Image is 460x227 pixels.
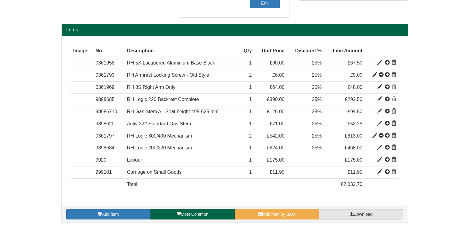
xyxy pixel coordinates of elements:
span: RH Logic 220 Backrest Complete [127,97,199,102]
span: £542.00 [267,133,285,138]
span: £813.00 [345,133,362,138]
span: RH Logic 200/220 Mechanism [127,145,192,150]
span: Activ 222 Standard Gas Stem [127,121,191,126]
th: Description [125,45,239,57]
span: £468.00 [345,145,362,150]
span: Labour [127,157,142,162]
span: 2 [249,133,252,138]
td: 0361793 [93,69,124,82]
span: £11.95 [348,169,362,175]
span: 1 [249,121,252,126]
span: RH 8S Right Arm Only [127,85,175,90]
td: 9898684 [93,142,124,154]
span: £53.25 [348,121,362,126]
td: 9920 [93,154,124,166]
th: Discount % [287,45,324,57]
span: RH 5X Lacquered Aluminium Base Black [127,60,215,65]
span: 25% [312,60,322,65]
span: £6.00 [272,72,285,78]
span: £64.00 [270,85,285,90]
td: 999101 [93,166,124,179]
span: £624.00 [267,145,285,150]
span: 2 [249,72,252,78]
th: No [93,45,124,57]
span: Add item [102,212,119,217]
span: Most Common [181,212,208,217]
span: £292.50 [345,97,362,102]
span: Download [354,212,372,217]
span: 25% [312,121,322,126]
span: 1 [249,157,252,162]
td: 9898620 [93,118,124,130]
td: 9898685 [93,94,124,106]
span: 1 [249,85,252,90]
td: 0361969 [93,82,124,94]
span: £390.00 [267,97,285,102]
span: £9.00 [350,72,362,78]
span: 1 [249,145,252,150]
span: RH Armrest Locking Screw - Old Style [127,72,209,78]
span: 1 [249,109,252,114]
td: 98986710 [93,106,124,118]
span: £11.95 [270,169,285,175]
span: £48.00 [348,85,362,90]
span: £94.50 [348,109,362,114]
span: RH Gas Stem A - Seat height 495-625 mm [127,109,219,114]
span: 1 [249,97,252,102]
th: Qty [239,45,254,57]
span: 25% [312,145,322,150]
span: 1 [249,60,252,65]
span: Carriage on Small Goods [127,169,182,175]
span: Add item by SKU [263,212,295,217]
h2: Items [66,27,403,33]
span: 25% [312,97,322,102]
td: 0361958 [93,57,124,69]
span: £2,032.70 [341,182,362,187]
span: £175.00 [267,157,285,162]
span: £67.50 [348,60,362,65]
td: 0361797 [93,130,124,142]
th: Image [71,45,93,57]
span: £90.00 [270,60,285,65]
span: 1 [249,169,252,175]
span: RH Logic 300/400 Mechanism [127,133,192,138]
td: Total [125,178,239,190]
span: 25% [312,109,322,114]
th: Unit Price [254,45,287,57]
th: Line Amount [324,45,365,57]
span: £175.00 [345,157,362,162]
a: Download [319,209,403,219]
span: £126.00 [267,109,285,114]
span: 25% [312,72,322,78]
span: 25% [312,85,322,90]
span: £71.00 [270,121,285,126]
span: 25% [312,133,322,138]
